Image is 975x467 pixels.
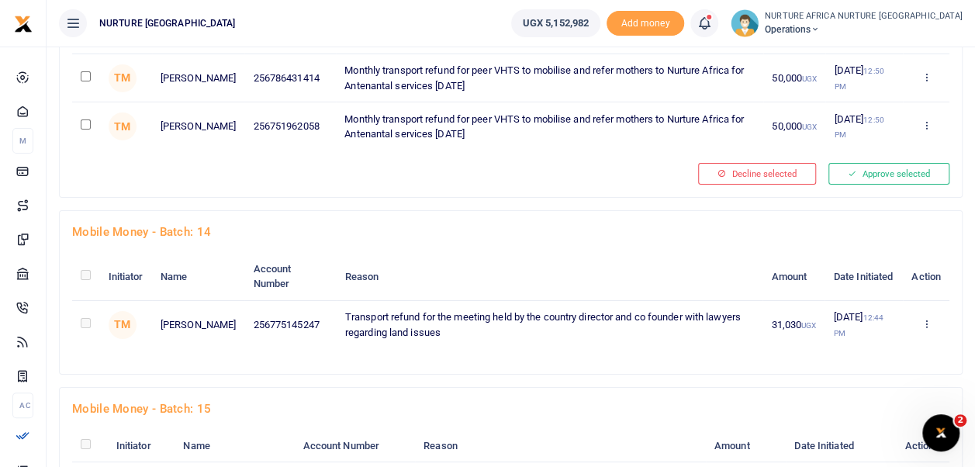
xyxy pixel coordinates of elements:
span: TM [109,64,137,92]
td: [PERSON_NAME] [152,54,245,102]
span: Add money [607,11,684,36]
li: Toup your wallet [607,11,684,36]
button: Approve selected [828,163,949,185]
td: Transport refund for the meeting held by the country director and co founder with lawyers regardi... [337,301,763,349]
td: [DATE] [825,54,903,102]
button: Decline selected [698,163,816,185]
th: Name [175,430,294,462]
a: logo-small logo-large logo-large [14,17,33,29]
td: 50,000 [763,54,825,102]
a: UGX 5,152,982 [511,9,600,37]
a: profile-user NURTURE AFRICA NURTURE [GEOGRAPHIC_DATA] Operations [731,9,963,37]
td: 50,000 [763,102,825,150]
td: 31,030 [762,301,825,349]
span: TM [109,112,137,140]
img: profile-user [731,9,759,37]
th: Account Number [294,430,415,462]
td: [PERSON_NAME] [152,102,245,150]
span: Operations [765,22,963,36]
th: Amount [706,430,786,462]
h4: Mobile Money - batch: 15 [72,400,949,417]
td: 256786431414 [244,54,336,102]
th: Date Initiated [825,253,903,301]
small: 12:50 PM [834,67,883,91]
td: [DATE] [825,102,903,150]
th: Account Number [244,253,336,301]
th: Name [152,253,245,301]
th: Initiator [99,253,151,301]
span: TM [109,311,137,339]
a: Add money [607,16,684,28]
small: UGX [802,74,817,83]
span: UGX 5,152,982 [523,16,589,31]
small: NURTURE AFRICA NURTURE [GEOGRAPHIC_DATA] [765,10,963,23]
td: Monthly transport refund for peer VHTS to mobilise and refer mothers to Nurture Africa for Antena... [336,102,763,150]
span: 2 [954,414,966,427]
th: Date Initiated [786,430,890,462]
th: Action [903,253,949,301]
td: 256775145247 [244,301,336,349]
h4: Mobile Money - batch: 14 [72,223,949,240]
li: Wallet ballance [505,9,607,37]
iframe: Intercom live chat [922,414,959,451]
th: Reason [415,430,706,462]
li: M [12,128,33,154]
td: Monthly transport refund for peer VHTS to mobilise and refer mothers to Nurture Africa for Antena... [336,54,763,102]
small: 12:44 PM [834,313,883,337]
td: [DATE] [825,301,903,349]
span: NURTURE [GEOGRAPHIC_DATA] [93,16,242,30]
td: 256751962058 [244,102,336,150]
th: Reason [337,253,763,301]
th: Amount [762,253,825,301]
img: logo-small [14,15,33,33]
th: Action [890,430,949,462]
th: Initiator [108,430,175,462]
small: UGX [802,123,817,131]
small: UGX [801,321,816,330]
li: Ac [12,393,33,418]
td: [PERSON_NAME] [152,301,245,349]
